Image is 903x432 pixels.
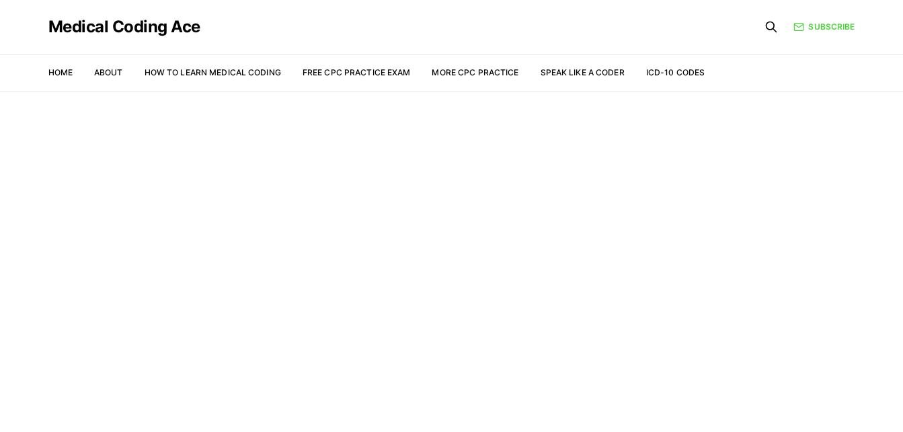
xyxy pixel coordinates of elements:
[48,19,200,35] a: Medical Coding Ace
[432,67,518,77] a: More CPC Practice
[541,67,625,77] a: Speak Like a Coder
[145,67,281,77] a: How to Learn Medical Coding
[646,67,705,77] a: ICD-10 Codes
[94,67,123,77] a: About
[48,67,73,77] a: Home
[793,21,855,33] a: Subscribe
[303,67,411,77] a: Free CPC Practice Exam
